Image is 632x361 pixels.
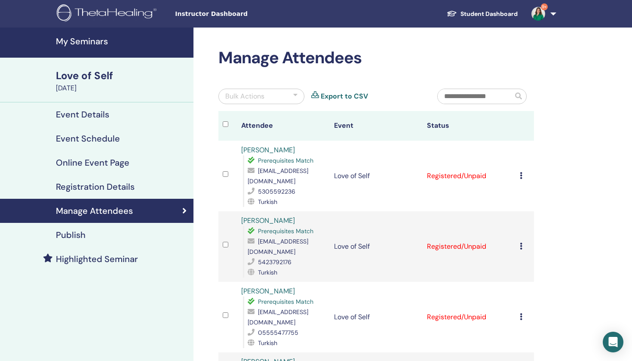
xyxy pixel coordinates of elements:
[57,4,160,24] img: logo.png
[258,268,277,276] span: Turkish
[258,339,277,347] span: Turkish
[56,133,120,144] h4: Event Schedule
[258,157,313,164] span: Prerequisites Match
[248,167,308,185] span: [EMAIL_ADDRESS][DOMAIN_NAME]
[56,206,133,216] h4: Manage Attendees
[175,9,304,19] span: Instructor Dashboard
[51,68,193,93] a: Love of Self[DATE]
[258,198,277,206] span: Turkish
[258,329,298,336] span: 05555477755
[56,36,188,46] h4: My Seminars
[248,238,308,256] span: [EMAIL_ADDRESS][DOMAIN_NAME]
[56,254,138,264] h4: Highlighted Seminar
[447,10,457,17] img: graduation-cap-white.svg
[258,258,291,266] span: 5423792176
[330,141,423,211] td: Love of Self
[241,216,295,225] a: [PERSON_NAME]
[330,282,423,352] td: Love of Self
[56,68,188,83] div: Love of Self
[56,230,86,240] h4: Publish
[541,3,548,10] span: 9+
[531,7,545,21] img: default.jpg
[258,227,313,235] span: Prerequisites Match
[56,83,188,93] div: [DATE]
[440,6,525,22] a: Student Dashboard
[218,48,534,68] h2: Manage Attendees
[603,332,623,352] div: Open Intercom Messenger
[330,111,423,141] th: Event
[241,287,295,296] a: [PERSON_NAME]
[56,109,109,120] h4: Event Details
[330,211,423,282] td: Love of Self
[258,188,295,195] span: 5305592236
[56,157,129,168] h4: Online Event Page
[248,308,308,326] span: [EMAIL_ADDRESS][DOMAIN_NAME]
[423,111,515,141] th: Status
[225,91,264,102] div: Bulk Actions
[321,91,368,102] a: Export to CSV
[237,111,330,141] th: Attendee
[241,145,295,154] a: [PERSON_NAME]
[258,298,313,305] span: Prerequisites Match
[56,182,135,192] h4: Registration Details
